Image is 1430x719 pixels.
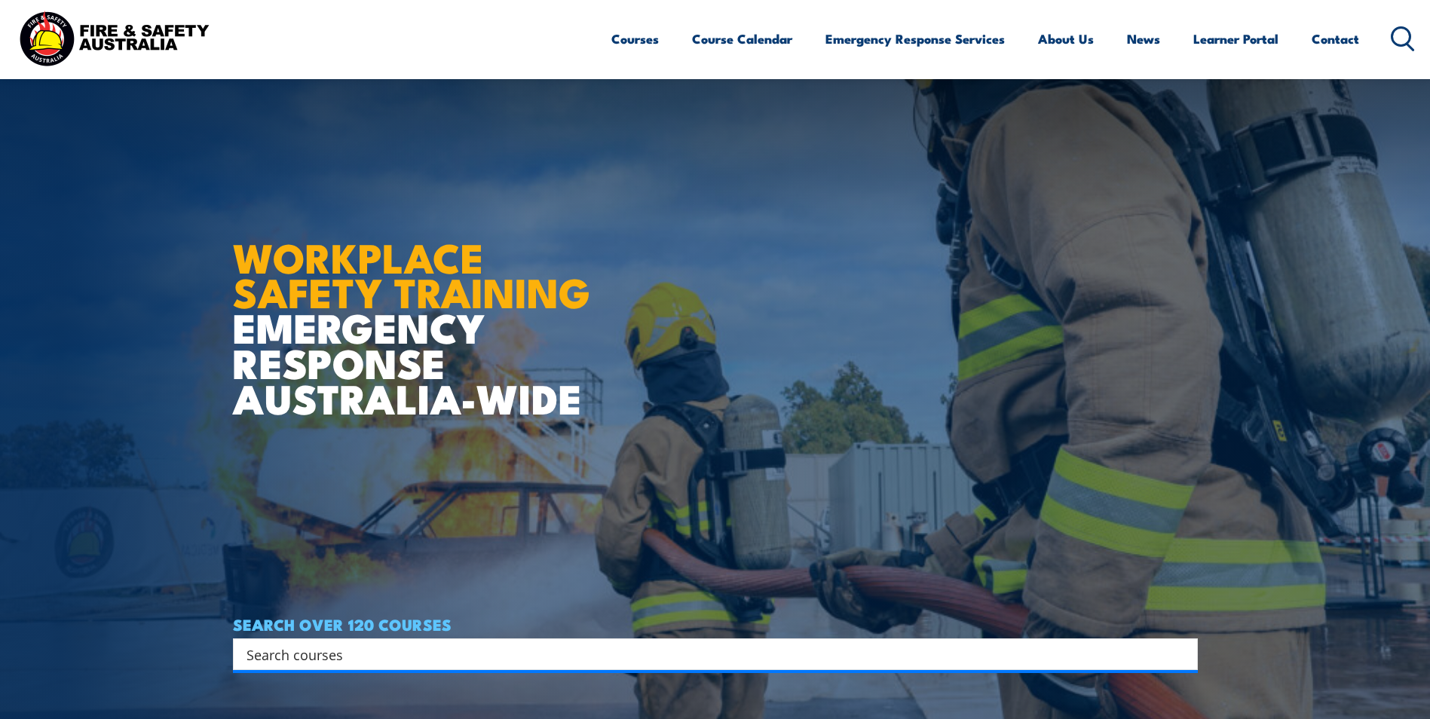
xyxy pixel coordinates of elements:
a: Courses [611,19,659,59]
a: News [1127,19,1160,59]
a: Course Calendar [692,19,792,59]
input: Search input [246,643,1165,665]
a: Emergency Response Services [825,19,1005,59]
h1: EMERGENCY RESPONSE AUSTRALIA-WIDE [233,201,602,415]
a: Contact [1312,19,1359,59]
a: Learner Portal [1193,19,1278,59]
a: About Us [1038,19,1094,59]
button: Search magnifier button [1171,644,1193,665]
h4: SEARCH OVER 120 COURSES [233,616,1198,632]
form: Search form [250,644,1168,665]
strong: WORKPLACE SAFETY TRAINING [233,225,590,323]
